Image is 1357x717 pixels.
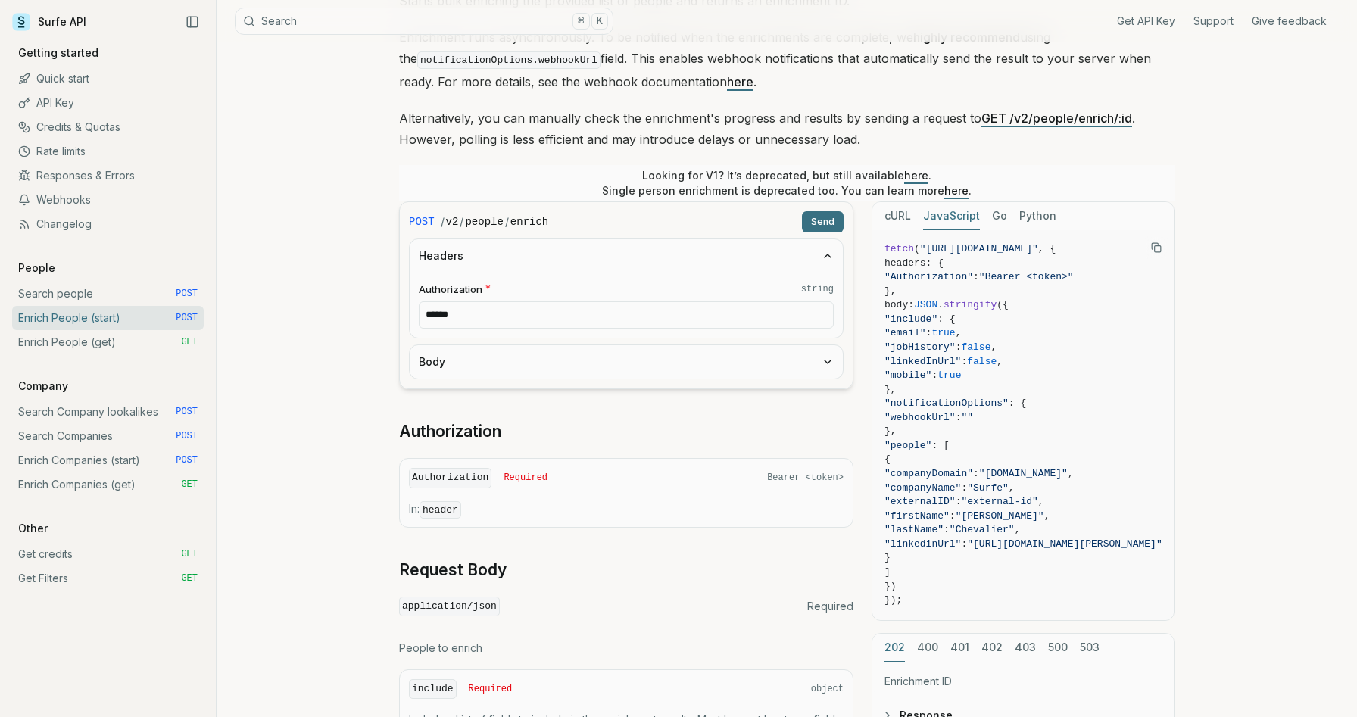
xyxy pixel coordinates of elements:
[973,271,979,282] span: :
[176,312,198,324] span: POST
[961,341,990,353] span: false
[12,424,204,448] a: Search Companies POST
[469,683,513,695] span: Required
[12,11,86,33] a: Surfe API
[1117,14,1175,29] a: Get API Key
[176,454,198,466] span: POST
[176,430,198,442] span: POST
[944,524,950,535] span: :
[811,683,844,695] span: object
[967,482,1009,494] span: "Surfe"
[12,542,204,566] a: Get credits GET
[441,214,445,229] span: /
[399,26,1175,92] p: Enrichment runs asynchronously. To be notified when the enrichments are complete, we using the fi...
[884,397,1009,409] span: "notificationOptions"
[1068,468,1074,479] span: ,
[917,634,938,662] button: 400
[931,369,937,381] span: :
[950,634,969,662] button: 401
[572,13,589,30] kbd: ⌘
[923,202,980,230] button: JavaScript
[1015,524,1021,535] span: ,
[884,468,973,479] span: "companyDomain"
[884,243,914,254] span: fetch
[446,214,459,229] code: v2
[505,214,509,229] span: /
[884,496,956,507] span: "externalID"
[399,597,500,617] code: application/json
[937,313,955,325] span: : {
[12,139,204,164] a: Rate limits
[979,468,1068,479] span: "[DOMAIN_NAME]"
[1044,510,1050,522] span: ,
[12,566,204,591] a: Get Filters GET
[956,496,962,507] span: :
[956,327,962,338] span: ,
[801,283,834,295] code: string
[997,356,1003,367] span: ,
[944,184,969,197] a: here
[12,306,204,330] a: Enrich People (start) POST
[12,45,105,61] p: Getting started
[956,510,1044,522] span: "[PERSON_NAME]"
[956,412,962,423] span: :
[802,211,844,232] button: Send
[992,202,1007,230] button: Go
[884,510,950,522] span: "firstName"
[409,501,844,518] p: In:
[235,8,613,35] button: Search⌘K
[12,330,204,354] a: Enrich People (get) GET
[961,496,1037,507] span: "external-id"
[12,115,204,139] a: Credits & Quotas
[465,214,503,229] code: people
[12,400,204,424] a: Search Company lookalikes POST
[181,336,198,348] span: GET
[181,479,198,491] span: GET
[12,472,204,497] a: Enrich Companies (get) GET
[1019,202,1056,230] button: Python
[884,341,956,353] span: "jobHistory"
[176,406,198,418] span: POST
[961,412,973,423] span: ""
[884,440,931,451] span: "people"
[914,299,937,310] span: JSON
[884,356,961,367] span: "linkedInUrl"
[920,243,1038,254] span: "[URL][DOMAIN_NAME]"
[409,214,435,229] span: POST
[12,448,204,472] a: Enrich Companies (start) POST
[884,313,937,325] span: "include"
[409,468,491,488] code: Authorization
[12,91,204,115] a: API Key
[961,356,967,367] span: :
[504,472,547,484] span: Required
[981,111,1132,126] a: GET /v2/people/enrich/:id
[950,524,1015,535] span: "Chevalier"
[884,285,897,297] span: },
[884,674,1162,689] p: Enrichment ID
[884,566,891,578] span: ]
[904,169,928,182] a: here
[399,641,853,656] p: People to enrich
[1193,14,1234,29] a: Support
[884,369,931,381] span: "mobile"
[950,510,956,522] span: :
[176,288,198,300] span: POST
[727,74,753,89] a: here
[997,299,1009,310] span: ({
[961,538,967,550] span: :
[884,299,914,310] span: body:
[12,379,74,394] p: Company
[956,341,962,353] span: :
[12,67,204,91] a: Quick start
[979,271,1074,282] span: "Bearer <token>"
[961,482,967,494] span: :
[1145,236,1168,259] button: Copy Text
[12,260,61,276] p: People
[602,168,972,198] p: Looking for V1? It’s deprecated, but still available . Single person enrichment is deprecated too...
[884,412,956,423] span: "webhookUrl"
[981,634,1003,662] button: 402
[990,341,997,353] span: ,
[12,282,204,306] a: Search people POST
[417,51,601,69] code: notificationOptions.webhookUrl
[973,468,979,479] span: :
